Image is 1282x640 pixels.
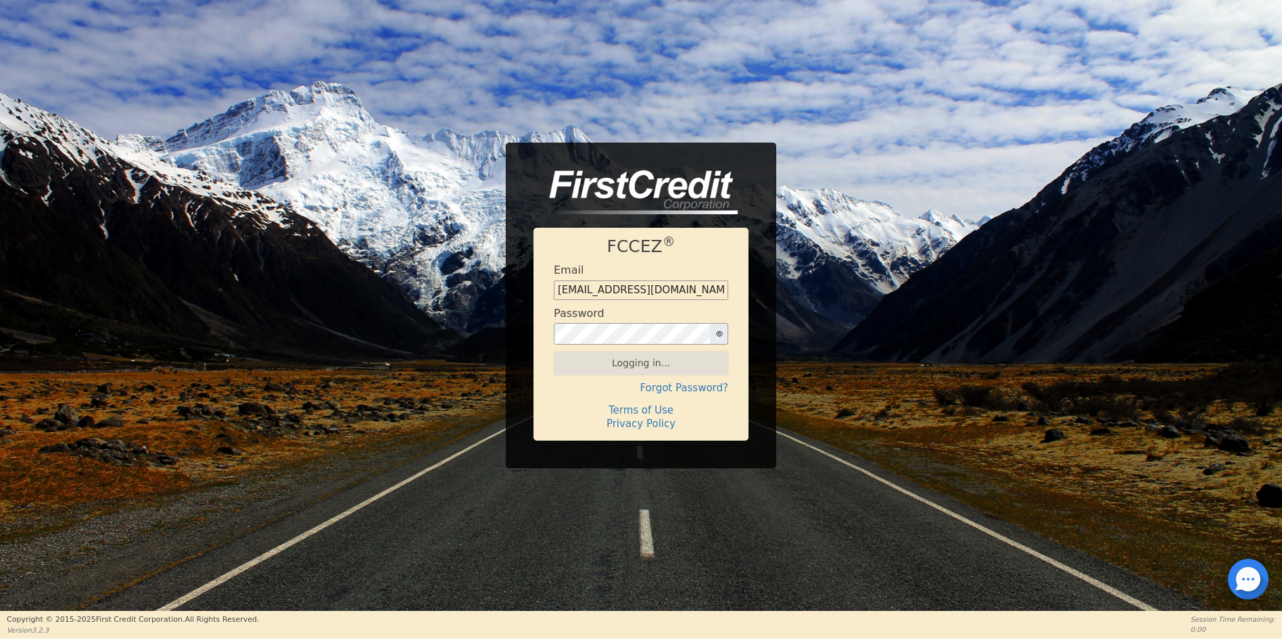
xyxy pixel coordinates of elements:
[7,625,259,635] p: Version 3.2.3
[554,307,604,320] h4: Password
[1191,624,1275,635] p: 0:00
[554,404,728,416] h4: Terms of Use
[533,170,738,215] img: logo-CMu_cnol.png
[554,382,728,394] h4: Forgot Password?
[185,615,259,624] span: All Rights Reserved.
[554,418,728,430] h4: Privacy Policy
[554,280,728,301] input: Enter email
[554,323,711,345] input: password
[7,614,259,626] p: Copyright © 2015- 2025 First Credit Corporation.
[663,235,675,249] sup: ®
[554,264,584,276] h4: Email
[1191,614,1275,624] p: Session Time Remaining:
[554,237,728,257] h1: FCCEZ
